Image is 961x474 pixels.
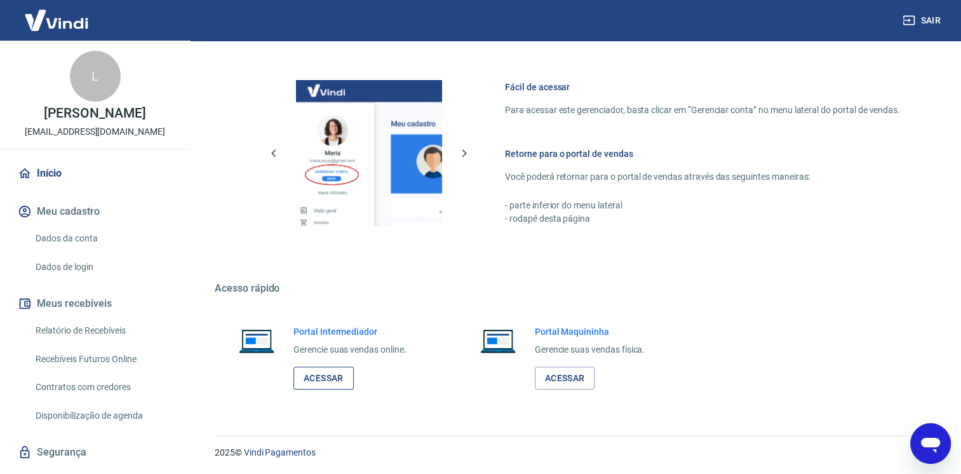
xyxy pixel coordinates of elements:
p: - parte inferior do menu lateral [505,199,900,212]
img: Imagem da dashboard mostrando o botão de gerenciar conta na sidebar no lado esquerdo [296,80,442,226]
img: Imagem de um notebook aberto [230,325,283,356]
p: [PERSON_NAME] [44,107,145,120]
a: Contratos com credores [30,374,175,400]
img: Vindi [15,1,98,39]
a: Recebíveis Futuros Online [30,346,175,372]
h6: Retorne para o portal de vendas [505,147,900,160]
p: Você poderá retornar para o portal de vendas através das seguintes maneiras: [505,170,900,184]
h5: Acesso rápido [215,282,931,295]
a: Disponibilização de agenda [30,403,175,429]
iframe: Botão para abrir a janela de mensagens [910,423,951,464]
button: Sair [900,9,946,32]
a: Vindi Pagamentos [244,447,316,457]
div: L [70,51,121,102]
h6: Portal Intermediador [293,325,407,338]
a: Relatório de Recebíveis [30,318,175,344]
button: Meu cadastro [15,198,175,226]
a: Dados de login [30,254,175,280]
p: Gerencie suas vendas online. [293,343,407,356]
h6: Fácil de acessar [505,81,900,93]
p: [EMAIL_ADDRESS][DOMAIN_NAME] [25,125,165,139]
h6: Portal Maquininha [535,325,645,338]
a: Acessar [293,367,354,390]
a: Início [15,159,175,187]
a: Segurança [15,438,175,466]
a: Dados da conta [30,226,175,252]
p: Para acessar este gerenciador, basta clicar em “Gerenciar conta” no menu lateral do portal de ven... [505,104,900,117]
p: - rodapé desta página [505,212,900,226]
button: Meus recebíveis [15,290,175,318]
img: Imagem de um notebook aberto [471,325,525,356]
p: Gerencie suas vendas física. [535,343,645,356]
p: 2025 © [215,446,931,459]
a: Acessar [535,367,595,390]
